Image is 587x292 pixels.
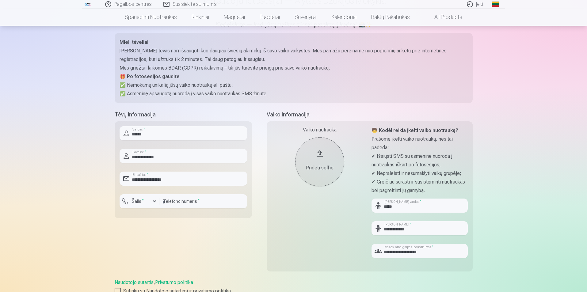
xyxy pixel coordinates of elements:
a: Suvenyrai [287,9,324,26]
p: Mes griežtai laikomės BDAR (GDPR) reikalavimų – tik jūs turėsite prieigą prie savo vaiko nuotraukų. [120,64,468,72]
strong: 🧒 Kodėl reikia įkelti vaiko nuotrauką? [372,127,458,133]
p: Prašome įkelti vaiko nuotrauką, nes tai padeda: [372,135,468,152]
strong: Mieli tėveliai! [120,39,150,45]
div: Vaiko nuotrauka [272,126,368,134]
h5: Tėvų informacija [115,110,252,119]
a: Spausdinti nuotraukas [117,9,184,26]
div: Pridėti selfie [301,164,338,172]
button: Šalis* [120,194,159,208]
p: ✅ Nemokamą unikalią jūsų vaiko nuotrauką el. paštu; [120,81,468,89]
a: Rinkiniai [184,9,216,26]
a: All products [417,9,470,26]
p: ✔ Nepraleisti ir nesumaišyti vaikų grupėje; [372,169,468,178]
a: Kalendoriai [324,9,364,26]
p: ✔ Išsiųsti SMS su asmenine nuoroda į nuotraukas iškart po fotosesijos; [372,152,468,169]
a: Puodeliai [252,9,287,26]
p: [PERSON_NAME] tėvas nori išsaugoti kuo daugiau šviesių akimirkų iš savo vaiko vaikystės. Mes pama... [120,47,468,64]
img: /fa2 [85,2,91,6]
h5: Vaiko informacija [267,110,473,119]
a: Raktų pakabukas [364,9,417,26]
p: ✔ Greičiau surasti ir susisteminti nuotraukas bei pagreitinti jų gamybą. [372,178,468,195]
p: ✅ Asmeninę apsaugotą nuorodą į visas vaiko nuotraukas SMS žinute. [120,89,468,98]
a: Naudotojo sutartis [115,279,154,285]
button: Pridėti selfie [295,137,344,186]
a: Privatumo politika [155,279,193,285]
label: Šalis [129,198,146,204]
strong: 🎁 Po fotosesijos gausite [120,74,180,79]
a: Magnetai [216,9,252,26]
